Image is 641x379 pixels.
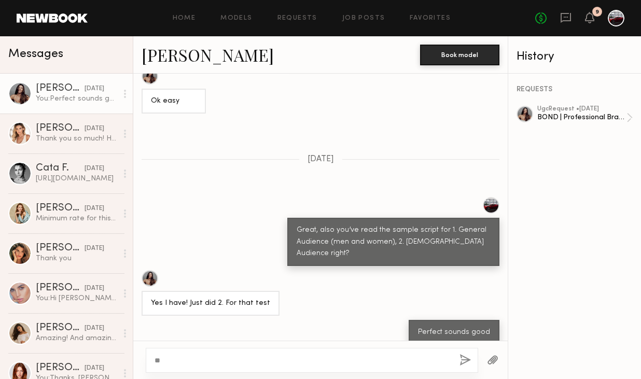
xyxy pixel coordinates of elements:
span: Messages [8,48,63,60]
div: Cata F. [36,163,85,174]
div: Perfect sounds good [418,327,490,339]
div: 9 [595,9,599,15]
div: [PERSON_NAME] [36,203,85,214]
div: Amazing! And amazing thank you! [36,333,117,343]
div: Thank you [36,254,117,263]
a: Book model [420,50,499,59]
a: ugcRequest •[DATE]BOND | Professional Brand Introduction Video [537,106,633,130]
a: Requests [277,15,317,22]
div: [DATE] [85,124,104,134]
div: [PERSON_NAME] [36,83,85,94]
a: Job Posts [342,15,385,22]
div: [URL][DOMAIN_NAME] [36,174,117,184]
div: [DATE] [85,84,104,94]
span: [DATE] [308,155,334,164]
div: History [517,51,633,63]
div: [PERSON_NAME] [PERSON_NAME] [36,123,85,134]
div: Yes I have! Just did 2. For that test [151,298,270,310]
div: ugc Request • [DATE] [537,106,626,113]
div: You: Hi [PERSON_NAME]- thank you so much! It was great working with you :) [36,293,117,303]
a: Models [220,15,252,22]
div: Great, also you’ve read the sample script for 1. General Audience (men and women), 2. [DEMOGRAPHI... [297,224,490,260]
div: BOND | Professional Brand Introduction Video [537,113,626,122]
div: [PERSON_NAME] [36,283,85,293]
div: Thank you so much! Hope to work with you again in the future. Have a great week! :) [36,134,117,144]
div: [DATE] [85,363,104,373]
button: Book model [420,45,499,65]
div: [DATE] [85,164,104,174]
div: [DATE] [85,204,104,214]
div: [DATE] [85,284,104,293]
a: Favorites [410,15,451,22]
a: Home [173,15,196,22]
a: [PERSON_NAME] [142,44,274,66]
div: Minimum rate for this work + usage is 2K [36,214,117,223]
div: [PERSON_NAME] [36,323,85,333]
div: REQUESTS [517,86,633,93]
div: You: Perfect sounds good [36,94,117,104]
div: [DATE] [85,324,104,333]
div: Ok easy [151,95,197,107]
div: [PERSON_NAME] [36,243,85,254]
div: [DATE] [85,244,104,254]
div: [PERSON_NAME] [36,363,85,373]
